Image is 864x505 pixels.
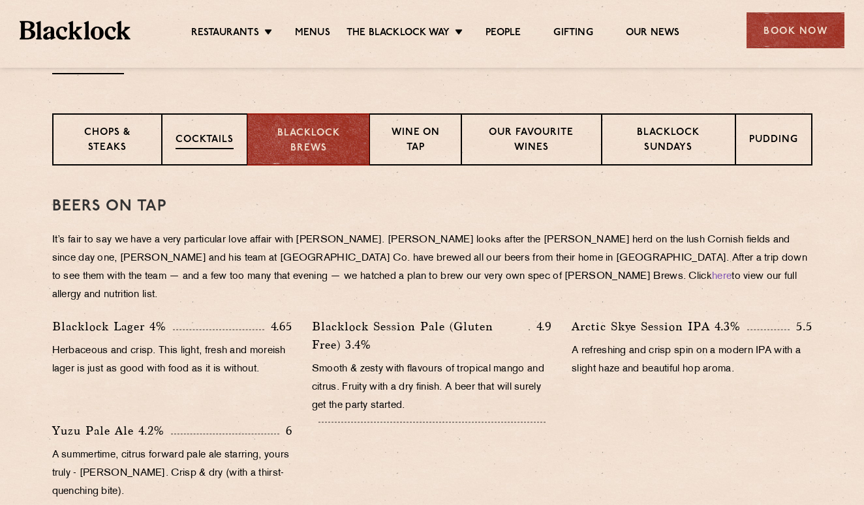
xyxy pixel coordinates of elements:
p: 4.65 [264,318,292,335]
p: Blacklock Lager 4% [52,317,173,336]
p: Cocktails [176,133,234,149]
p: Wine on Tap [383,126,447,156]
p: Smooth & zesty with flavours of tropical mango and citrus. Fruity with a dry finish. A beer that ... [312,360,552,415]
p: A refreshing and crisp spin on a modern IPA with a slight haze and beautiful hop aroma. [572,342,812,379]
p: Herbaceous and crisp. This light, fresh and moreish lager is just as good with food as it is with... [52,342,292,379]
p: 4.9 [530,318,553,335]
a: Our News [626,27,680,41]
p: A summertime, citrus forward pale ale starring, yours truly - [PERSON_NAME]. Crisp & dry (with a ... [52,446,292,501]
p: Chops & Steaks [67,126,148,156]
a: Menus [295,27,330,41]
h3: Beers on tap [52,198,812,215]
p: Our favourite wines [475,126,588,156]
p: 6 [279,422,292,439]
a: Restaurants [191,27,259,41]
a: People [486,27,521,41]
p: Blacklock Sundays [615,126,721,156]
p: Arctic Skye Session IPA 4.3% [572,317,747,336]
p: Pudding [749,133,798,149]
p: 5.5 [790,318,812,335]
img: BL_Textured_Logo-footer-cropped.svg [20,21,131,40]
p: Blacklock Brews [261,126,356,156]
p: It’s fair to say we have a very particular love affair with [PERSON_NAME]. [PERSON_NAME] looks af... [52,231,812,304]
p: Yuzu Pale Ale 4.2% [52,422,171,440]
p: Blacklock Session Pale (Gluten Free) 3.4% [312,317,529,354]
a: here [712,272,732,281]
a: Gifting [553,27,593,41]
a: The Blacklock Way [347,27,450,41]
div: Book Now [747,12,844,48]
